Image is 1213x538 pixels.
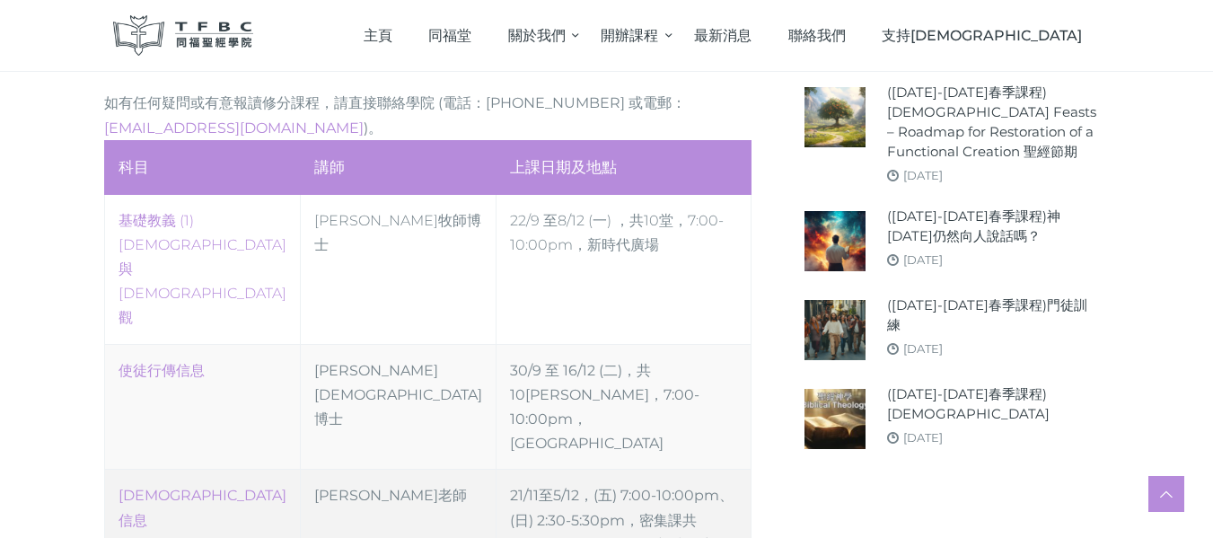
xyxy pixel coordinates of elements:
[496,194,752,344] td: 22/9 至8/12 (一) ，共10堂，7:00-10:00pm，新時代廣場
[887,207,1101,246] a: ([DATE]-[DATE]春季課程)神[DATE]仍然向人說話嗎？
[788,27,846,44] span: 聯絡我們
[887,384,1101,424] a: ([DATE]-[DATE]春季課程)[DEMOGRAPHIC_DATA]
[364,27,392,44] span: 主頁
[601,27,658,44] span: 開辦課程
[887,295,1101,335] a: ([DATE]-[DATE]春季課程)門徒訓練
[804,389,865,449] img: (2024-25年春季課程)聖經神學
[882,27,1082,44] span: 支持[DEMOGRAPHIC_DATA]
[490,9,584,62] a: 關於我們
[804,211,865,271] img: (2024-25年春季課程)神今天仍然向人說話嗎？
[496,344,752,470] td: 30/9 至 16/12 (二)，共10[PERSON_NAME]，7:00-10:00pm，[GEOGRAPHIC_DATA]
[113,15,253,56] img: 同福聖經學院 TFBC
[864,9,1101,62] a: 支持[DEMOGRAPHIC_DATA]
[903,168,943,182] a: [DATE]
[104,140,300,194] th: 科目
[104,119,364,137] a: [EMAIL_ADDRESS][DOMAIN_NAME]
[508,27,566,44] span: 關於我們
[119,487,286,528] a: [DEMOGRAPHIC_DATA]信息
[676,9,770,62] a: 最新消息
[903,252,943,267] a: [DATE]
[428,27,471,44] span: 同福堂
[104,91,752,139] p: 如有任何疑問或有意報讀修分課程，請直接聯絡學院 (電話：[PHONE_NUMBER] 或電郵： )。
[903,341,943,356] a: [DATE]
[300,344,496,470] td: [PERSON_NAME][DEMOGRAPHIC_DATA]博士
[583,9,676,62] a: 開辦課程
[804,300,865,360] img: (2024-25年春季課程)門徒訓練
[300,140,496,194] th: 講師
[119,212,286,327] a: ‎基礎教義 (1) [DEMOGRAPHIC_DATA]與[DEMOGRAPHIC_DATA]觀
[1148,476,1184,512] a: Scroll to top
[410,9,490,62] a: 同福堂
[345,9,410,62] a: 主頁
[887,83,1101,162] a: ([DATE]-[DATE]春季課程) [DEMOGRAPHIC_DATA] Feasts – Roadmap for Restoration of a Functional Creation ...
[903,430,943,445] a: [DATE]
[300,194,496,344] td: [PERSON_NAME]牧師博士
[496,140,752,194] th: 上課日期及地點
[694,27,752,44] span: 最新消息
[769,9,864,62] a: 聯絡我們
[804,87,865,147] img: (2024-25年春季課程) Biblical Feasts – Roadmap for Restoration of a Functional Creation 聖經節期
[119,362,205,379] a: 使徒行傳信息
